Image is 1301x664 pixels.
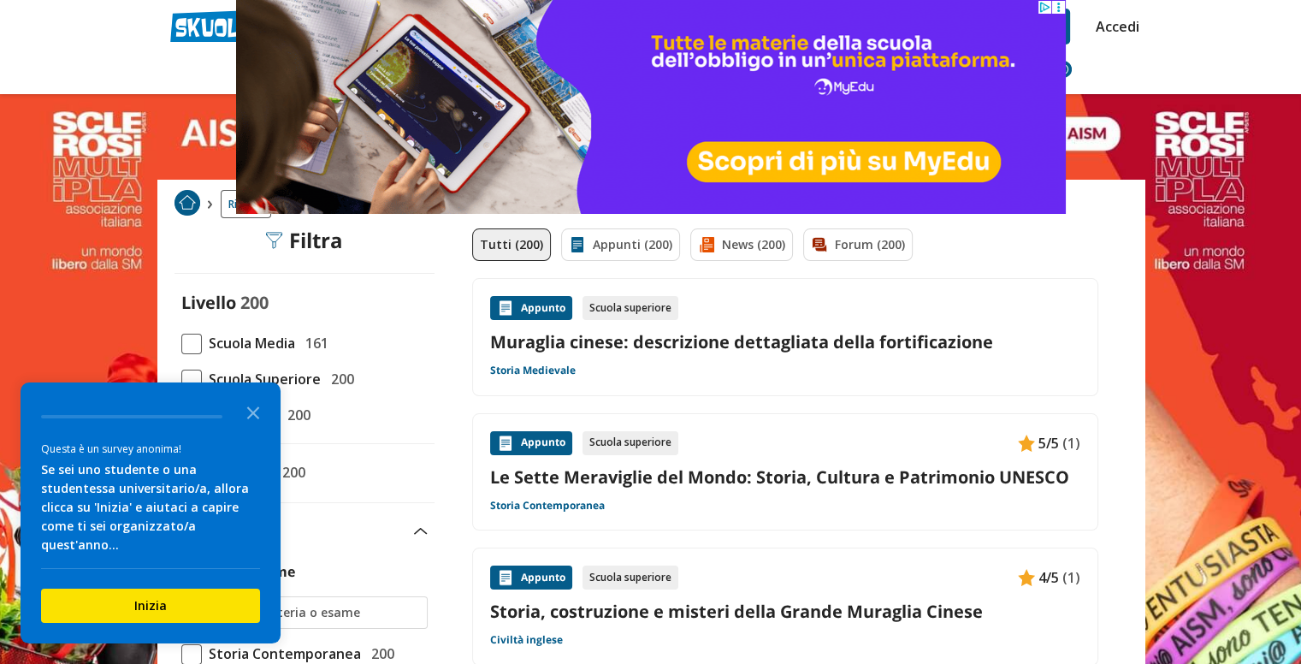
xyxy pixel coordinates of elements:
span: Scuola Media [202,332,295,354]
a: Tutti (200) [472,228,551,261]
img: Appunti contenuto [1018,435,1035,452]
div: Appunto [490,296,572,320]
div: Se sei uno studente o una studentessa universitario/a, allora clicca su 'Inizia' e aiutaci a capi... [41,460,260,554]
div: Scuola superiore [582,296,678,320]
a: News (200) [690,228,793,261]
div: Filtra [265,228,343,252]
button: Close the survey [236,394,270,429]
input: Ricerca materia o esame [211,604,419,621]
span: 200 [324,368,354,390]
img: Appunti contenuto [497,569,514,586]
a: Ricerca [221,190,271,218]
span: 200 [281,404,310,426]
span: 5/5 [1038,432,1059,454]
span: 4/5 [1038,566,1059,589]
span: Scuola Superiore [202,368,321,390]
span: (1) [1062,566,1080,589]
div: Appunto [490,431,572,455]
img: News filtro contenuto [698,236,715,253]
button: Inizia [41,589,260,623]
a: Civiltà inglese [490,633,563,647]
img: Appunti contenuto [497,435,514,452]
span: 200 [275,461,305,483]
label: Livello [181,291,236,314]
div: Survey [21,382,281,643]
a: Appunti (200) [561,228,680,261]
a: Storia, costruzione e misteri della Grande Muraglia Cinese [490,600,1080,623]
img: Forum filtro contenuto [811,236,828,253]
a: Forum (200) [803,228,913,261]
a: Accedi [1096,9,1132,44]
img: Appunti filtro contenuto [569,236,586,253]
span: (1) [1062,432,1080,454]
a: Home [174,190,200,218]
a: Le Sette Meraviglie del Mondo: Storia, Cultura e Patrimonio UNESCO [490,465,1080,489]
img: Apri e chiudi sezione [414,528,428,535]
div: Questa è un survey anonima! [41,441,260,457]
a: Storia Contemporanea [490,499,605,513]
span: 200 [240,291,269,314]
a: Storia Medievale [490,364,576,377]
span: 161 [299,332,328,354]
a: Muraglia cinese: descrizione dettagliata della fortificazione [490,330,1080,353]
img: Appunti contenuto [497,299,514,317]
img: Home [174,190,200,216]
div: Scuola superiore [582,431,678,455]
img: Filtra filtri mobile [265,232,282,249]
div: Appunto [490,566,572,590]
img: Appunti contenuto [1018,569,1035,586]
div: Scuola superiore [582,566,678,590]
